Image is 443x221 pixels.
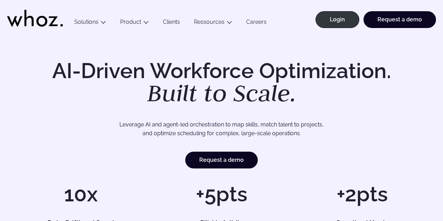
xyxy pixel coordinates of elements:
[316,11,359,28] a: Login
[364,11,436,28] a: Request a demo
[35,120,408,138] p: Leverage AI and agent-led orchestration to map skills, match talent to projects, and optimize sch...
[239,19,274,28] a: Careers
[14,184,148,205] h1: 10x
[187,19,239,28] button: Ressources
[147,77,296,108] em: Built to Scale.
[156,19,187,28] a: Clients
[42,60,401,105] h1: AI-Driven Workforce Optimization.
[113,19,156,28] button: Product
[67,19,113,28] button: Solutions
[155,184,289,205] h1: +5pts
[295,184,429,205] h1: +2pts
[120,19,141,25] a: Product
[185,152,258,168] a: Request a demo
[194,19,224,25] a: Ressources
